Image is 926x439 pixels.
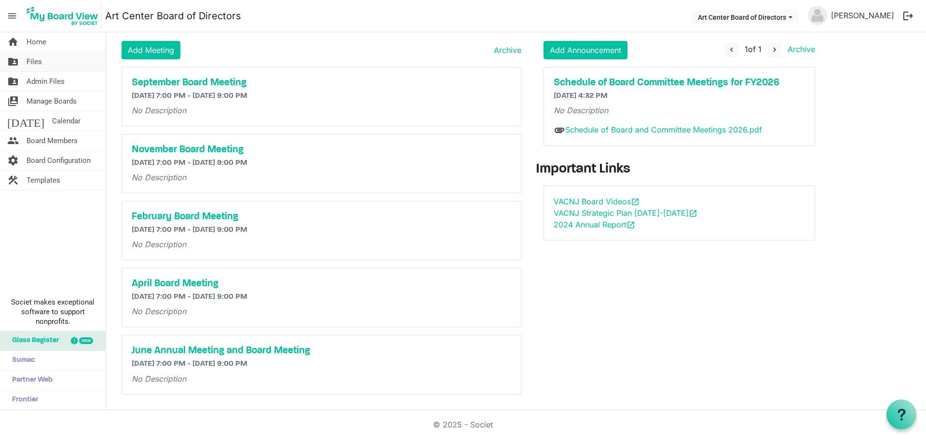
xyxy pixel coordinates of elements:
[727,45,736,54] span: navigate_before
[52,111,81,131] span: Calendar
[784,44,815,54] a: Archive
[490,44,521,56] a: Archive
[132,105,511,116] p: No Description
[554,124,565,136] span: attachment
[24,4,101,28] img: My Board View Logo
[132,211,511,223] a: February Board Meeting
[433,420,493,429] a: © 2025 - Societ
[7,131,19,150] span: people
[554,77,805,89] a: Schedule of Board Committee Meetings for FY2026
[27,131,78,150] span: Board Members
[27,151,91,170] span: Board Configuration
[27,72,65,91] span: Admin Files
[770,45,779,54] span: navigate_next
[626,221,635,229] span: open_in_new
[7,351,35,370] span: Sumac
[725,43,738,57] button: navigate_before
[132,293,511,302] h6: [DATE] 7:00 PM - [DATE] 9:00 PM
[692,10,799,24] button: Art Center Board of Directors dropdownbutton
[132,278,511,290] a: April Board Meeting
[132,306,511,317] p: No Description
[132,77,511,89] a: September Board Meeting
[132,345,511,357] a: June Annual Meeting and Board Meeting
[132,359,511,369] h6: [DATE] 7:00 PM - [DATE] 9:00 PM
[3,7,21,25] span: menu
[7,151,19,170] span: settings
[7,52,19,71] span: folder_shared
[554,220,635,229] a: 2024 Annual Reportopen_in_new
[4,297,101,326] span: Societ makes exceptional software to support nonprofits.
[27,32,46,52] span: Home
[27,92,77,111] span: Manage Boards
[565,125,762,134] a: Schedule of Board and Committee Meetings 2026.pdf
[554,197,640,206] a: VACNJ Board Videosopen_in_new
[27,171,60,190] span: Templates
[132,226,511,235] h6: [DATE] 7:00 PM - [DATE] 9:00 PM
[7,171,19,190] span: construction
[7,32,19,52] span: home
[132,373,511,385] p: No Description
[132,239,511,250] p: No Description
[122,41,180,59] a: Add Meeting
[24,4,105,28] a: My Board View Logo
[7,72,19,91] span: folder_shared
[132,159,511,168] h6: [DATE] 7:00 PM - [DATE] 9:00 PM
[105,6,241,26] a: Art Center Board of Directors
[689,209,697,218] span: open_in_new
[827,6,898,25] a: [PERSON_NAME]
[554,105,805,116] p: No Description
[536,161,823,178] h3: Important Links
[544,41,627,59] a: Add Announcement
[808,6,827,25] img: no-profile-picture.svg
[631,198,640,206] span: open_in_new
[7,111,44,131] span: [DATE]
[27,52,42,71] span: Files
[132,92,511,101] h6: [DATE] 7:00 PM - [DATE] 9:00 PM
[7,92,19,111] span: switch_account
[745,44,762,54] span: of 1
[132,172,511,183] p: No Description
[554,208,697,218] a: VACNJ Strategic Plan [DATE]-[DATE]open_in_new
[898,6,918,26] button: logout
[7,371,53,390] span: Partner Web
[132,144,511,156] a: November Board Meeting
[554,92,608,100] span: [DATE] 4:32 PM
[745,44,748,54] span: 1
[768,43,781,57] button: navigate_next
[79,337,93,344] div: new
[7,390,38,410] span: Frontier
[7,331,59,350] span: Glass Register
